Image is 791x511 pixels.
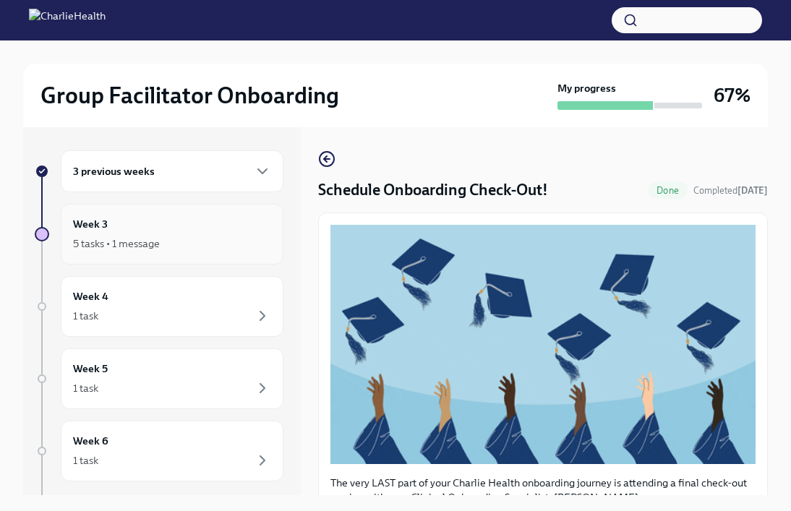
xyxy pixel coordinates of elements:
[35,204,283,265] a: Week 35 tasks • 1 message
[35,276,283,337] a: Week 41 task
[73,453,98,468] div: 1 task
[693,185,768,196] span: Completed
[73,361,108,377] h6: Week 5
[73,309,98,323] div: 1 task
[557,81,616,95] strong: My progress
[61,494,171,507] span: Experience ends
[330,476,756,504] p: The very LAST part of your Charlie Health onboarding journey is attending a final check-out sessi...
[330,225,756,464] button: Zoom image
[714,82,751,108] h3: 67%
[35,348,283,409] a: Week 51 task
[73,163,155,179] h6: 3 previous weeks
[693,184,768,197] span: October 6th, 2025 13:26
[40,81,339,110] h2: Group Facilitator Onboarding
[35,421,283,481] a: Week 61 task
[29,9,106,32] img: CharlieHealth
[73,216,108,232] h6: Week 3
[648,185,688,196] span: Done
[318,179,548,201] h4: Schedule Onboarding Check-Out!
[73,288,108,304] h6: Week 4
[73,433,108,449] h6: Week 6
[73,236,160,251] div: 5 tasks • 1 message
[61,150,283,192] div: 3 previous weeks
[137,494,171,507] strong: [DATE]
[737,185,768,196] strong: [DATE]
[73,381,98,395] div: 1 task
